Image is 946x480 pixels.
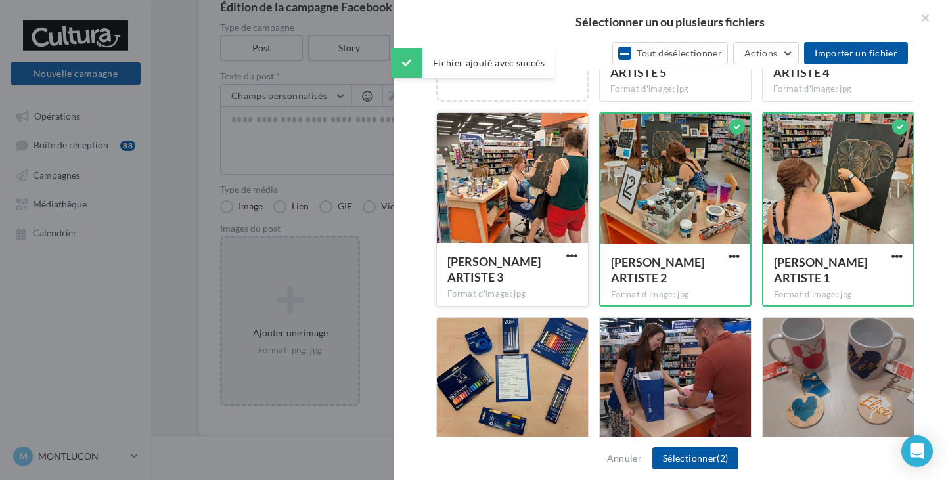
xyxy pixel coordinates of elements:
[815,47,897,58] span: Importer un fichier
[447,254,541,284] span: LUCIE ARTISTE 3
[447,288,577,300] div: Format d'image: jpg
[611,289,740,301] div: Format d'image: jpg
[391,48,555,78] div: Fichier ajouté avec succès
[774,289,903,301] div: Format d'image: jpg
[901,435,933,467] div: Open Intercom Messenger
[804,42,908,64] button: Importer un fichier
[744,47,777,58] span: Actions
[455,47,504,60] div: Mes fichiers
[773,83,903,95] div: Format d'image: jpg
[717,452,728,464] span: (2)
[602,450,647,466] button: Annuler
[774,255,867,285] span: LUCIE ARTISTE 1
[652,447,738,469] button: Sélectionner(2)
[612,42,728,64] button: Tout désélectionner
[415,16,925,28] h2: Sélectionner un ou plusieurs fichiers
[610,83,740,95] div: Format d'image: jpg
[733,42,799,64] button: Actions
[611,255,704,285] span: LUCIE ARTISTE 2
